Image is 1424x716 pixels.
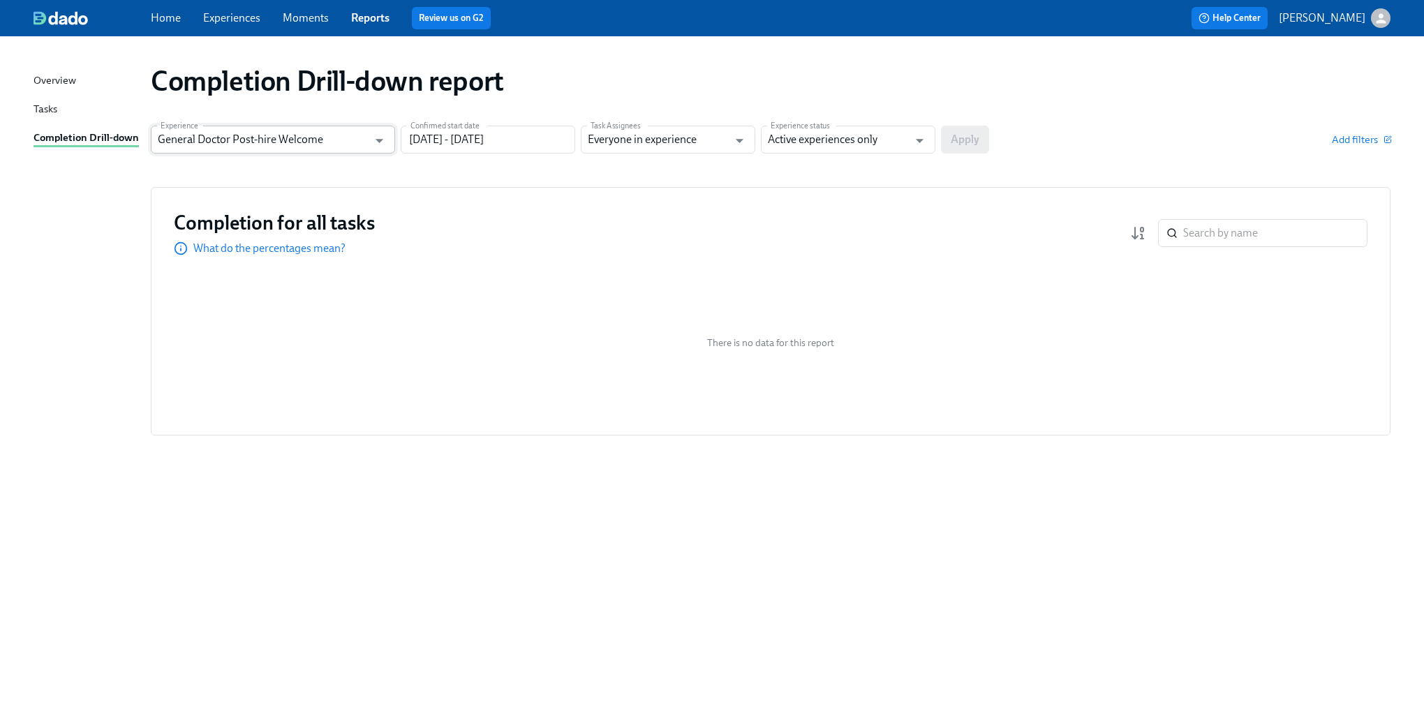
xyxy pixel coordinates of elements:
a: Moments [283,11,329,24]
div: Tasks [34,101,57,119]
img: dado [34,11,88,25]
a: dado [34,11,151,25]
a: Review us on G2 [419,11,484,25]
button: Help Center [1192,7,1268,29]
a: Completion Drill-down [34,130,140,147]
input: Search by name [1183,219,1367,247]
p: What do the percentages mean? [193,241,346,256]
button: Open [369,130,390,151]
span: There is no data for this report [707,336,834,350]
a: Overview [34,73,140,90]
div: Overview [34,73,76,90]
p: [PERSON_NAME] [1279,10,1365,26]
a: Experiences [203,11,260,24]
button: Open [729,130,750,151]
span: Help Center [1199,11,1261,25]
div: Completion Drill-down [34,130,139,147]
a: Reports [351,11,390,24]
button: Review us on G2 [412,7,491,29]
h3: Completion for all tasks [174,210,375,235]
a: Home [151,11,181,24]
button: Add filters [1332,133,1390,147]
button: [PERSON_NAME] [1279,8,1390,28]
a: Tasks [34,101,140,119]
button: Open [909,130,930,151]
h1: Completion Drill-down report [151,64,504,98]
